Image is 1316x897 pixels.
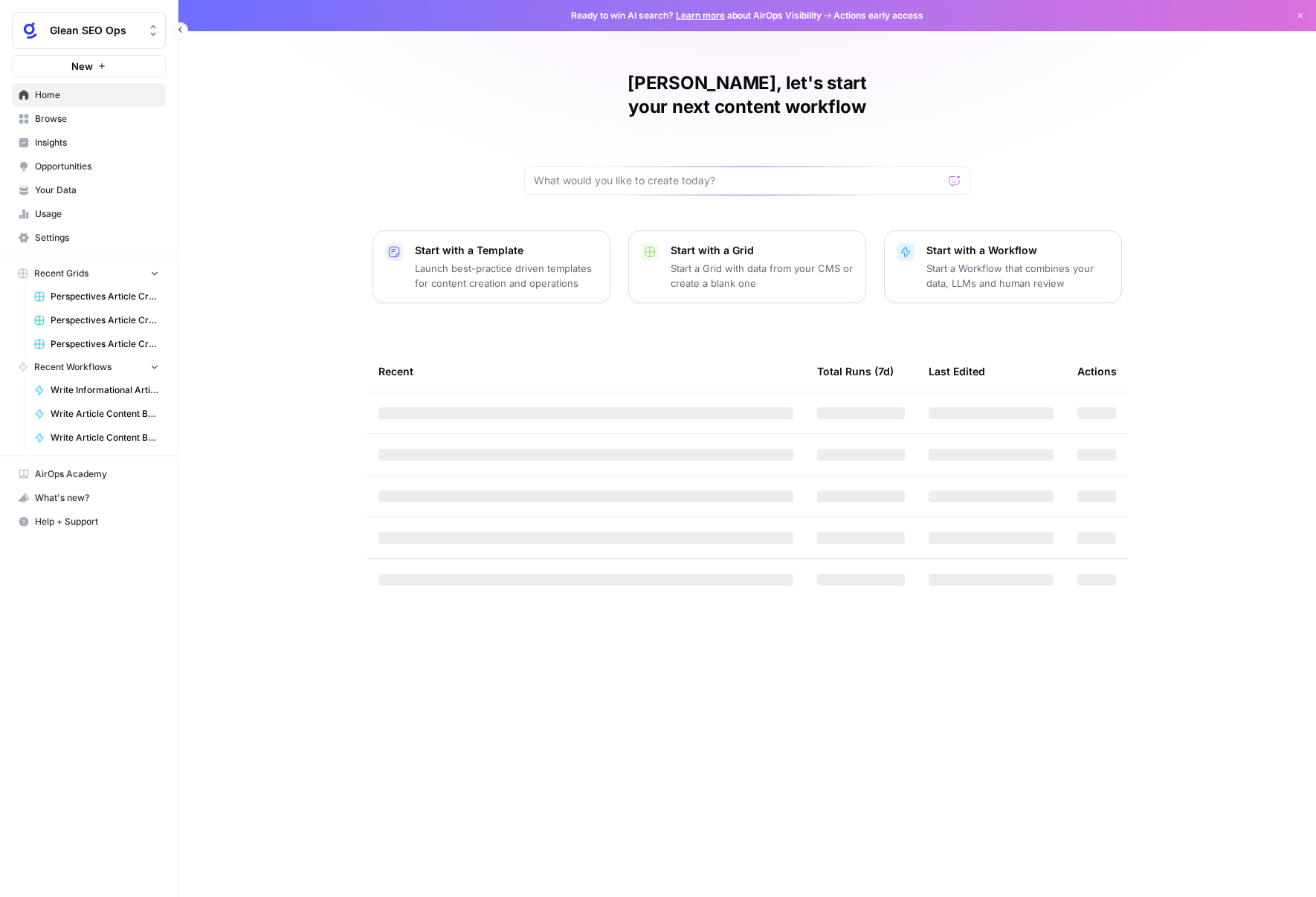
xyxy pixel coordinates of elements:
span: Ready to win AI search? about AirOps Visibility [571,9,822,22]
div: Actions [1077,351,1117,392]
a: Your Data [12,178,166,202]
span: Perspectives Article Creation [51,314,159,327]
p: Start a Grid with data from your CMS or create a blank one [671,261,854,291]
span: Browse [35,112,159,126]
a: Usage [12,202,166,226]
span: Home [35,88,159,102]
span: Opportunities [35,160,159,173]
span: Write Informational Article Body (Assistant) [51,383,159,397]
a: Settings [12,226,166,250]
a: Write Article Content Brief (Assistant) [28,402,166,426]
a: Write Informational Article Body (Assistant) [28,378,166,402]
span: Settings [35,231,159,245]
a: Browse [12,107,166,131]
img: Glean SEO Ops Logo [17,17,44,44]
a: Home [12,83,166,107]
span: Glean SEO Ops [50,23,140,38]
a: Perspectives Article Creation (Assistant) [28,332,166,356]
button: Help + Support [12,510,166,534]
div: Last Edited [929,351,985,392]
a: Perspectives Article Creation [28,308,166,332]
span: AirOps Academy [35,467,159,481]
a: Perspectives Article Creation (Search) [28,285,166,308]
h1: [PERSON_NAME], let's start your next content workflow [524,71,970,119]
span: Perspectives Article Creation (Search) [51,290,159,303]
button: New [12,55,166,77]
p: Start with a Grid [671,243,854,258]
a: Insights [12,131,166,155]
button: Workspace: Glean SEO Ops [12,12,166,49]
span: Recent Workflows [34,360,112,374]
span: Perspectives Article Creation (Assistant) [51,337,159,351]
input: What would you like to create today? [534,173,943,188]
span: Insights [35,136,159,149]
span: Your Data [35,184,159,197]
span: Write Article Content Brief (Assistant) [51,407,159,421]
a: Write Article Content Brief (Agents) [28,426,166,450]
span: New [71,59,93,74]
p: Launch best-practice driven templates for content creation and operations [415,261,598,291]
button: Start with a TemplateLaunch best-practice driven templates for content creation and operations [372,230,610,303]
p: Start a Workflow that combines your data, LLMs and human review [926,261,1109,291]
span: Actions early access [833,9,923,22]
span: Recent Grids [34,267,88,280]
span: Usage [35,207,159,221]
div: What's new? [13,487,165,509]
div: Total Runs (7d) [817,351,894,392]
button: Start with a WorkflowStart a Workflow that combines your data, LLMs and human review [884,230,1122,303]
a: Learn more [676,10,725,21]
div: Recent [378,351,793,392]
span: Help + Support [35,515,159,528]
button: Recent Grids [12,262,166,285]
p: Start with a Workflow [926,243,1109,258]
a: AirOps Academy [12,462,166,486]
p: Start with a Template [415,243,598,258]
span: Write Article Content Brief (Agents) [51,431,159,444]
button: What's new? [12,486,166,510]
button: Start with a GridStart a Grid with data from your CMS or create a blank one [628,230,866,303]
button: Recent Workflows [12,356,166,378]
a: Opportunities [12,155,166,178]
